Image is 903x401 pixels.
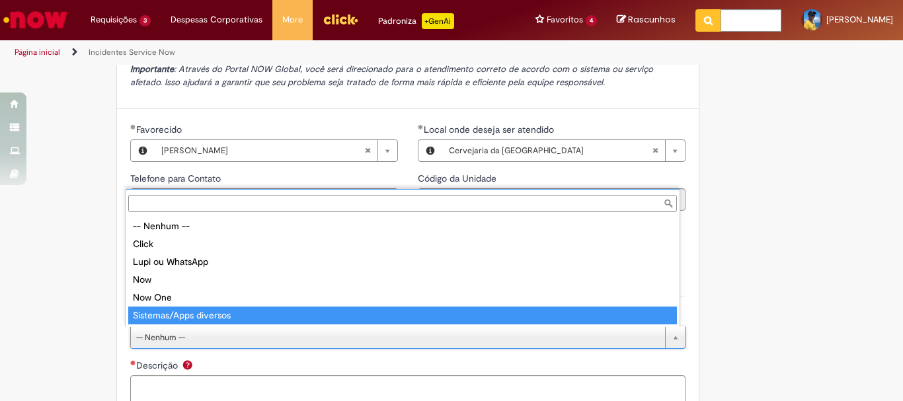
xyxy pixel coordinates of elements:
div: Now One [128,289,677,307]
div: Lupi ou WhatsApp [128,253,677,271]
div: Sistemas/Apps diversos [128,307,677,324]
ul: Onde você está tendo problemas? [126,215,680,327]
div: Click [128,235,677,253]
div: -- Nenhum -- [128,217,677,235]
div: Now [128,271,677,289]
